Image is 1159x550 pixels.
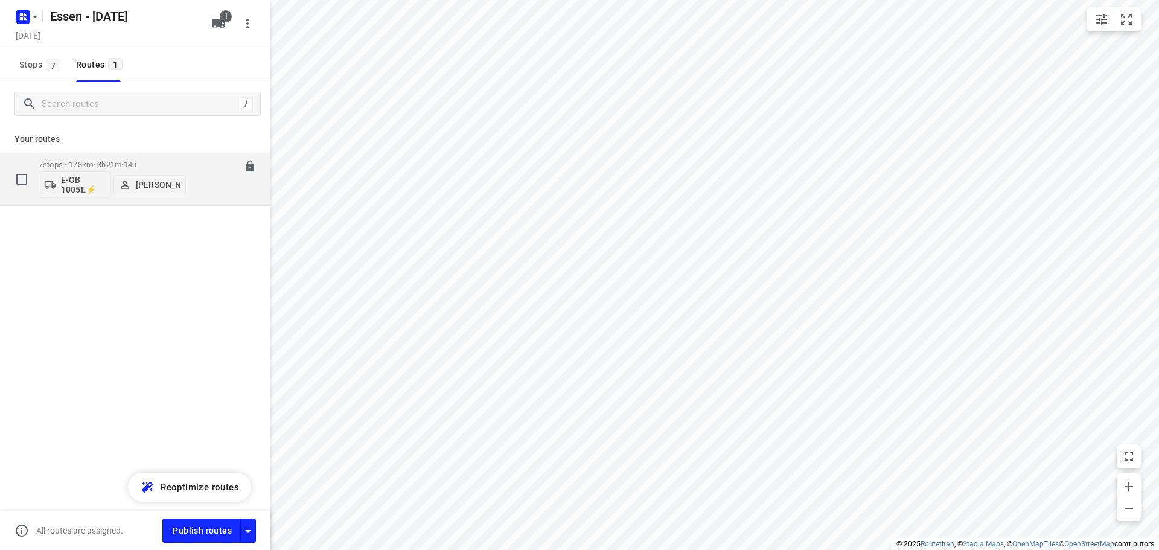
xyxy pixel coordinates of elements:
[162,519,241,542] button: Publish routes
[235,11,260,36] button: More
[108,58,123,70] span: 1
[11,28,45,42] h5: Project date
[220,10,232,22] span: 1
[1012,540,1059,548] a: OpenMapTiles
[36,526,123,536] p: All routes are assigned.
[46,59,60,71] span: 7
[14,133,256,145] p: Your routes
[76,57,126,72] div: Routes
[39,160,186,169] p: 7 stops • 178km • 3h21m
[161,479,239,495] span: Reoptimize routes
[1064,540,1114,548] a: OpenStreetMap
[241,523,255,538] div: Driver app settings
[1087,7,1141,31] div: small contained button group
[121,160,124,169] span: •
[1114,7,1138,31] button: Fit zoom
[244,160,256,174] button: Lock route
[61,175,106,194] p: E-OB 1005E⚡
[10,167,34,191] span: Select
[963,540,1004,548] a: Stadia Maps
[921,540,954,548] a: Routetitan
[1090,7,1114,31] button: Map settings
[39,171,111,198] button: E-OB 1005E⚡
[128,473,251,502] button: Reoptimize routes
[19,57,64,72] span: Stops
[240,97,253,110] div: /
[896,540,1154,548] li: © 2025 , © , © © contributors
[136,180,180,190] p: [PERSON_NAME]
[124,160,136,169] span: 14u
[173,523,232,539] span: Publish routes
[42,95,240,114] input: Search routes
[45,7,202,26] h5: Rename
[206,11,231,36] button: 1
[113,175,186,194] button: [PERSON_NAME]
